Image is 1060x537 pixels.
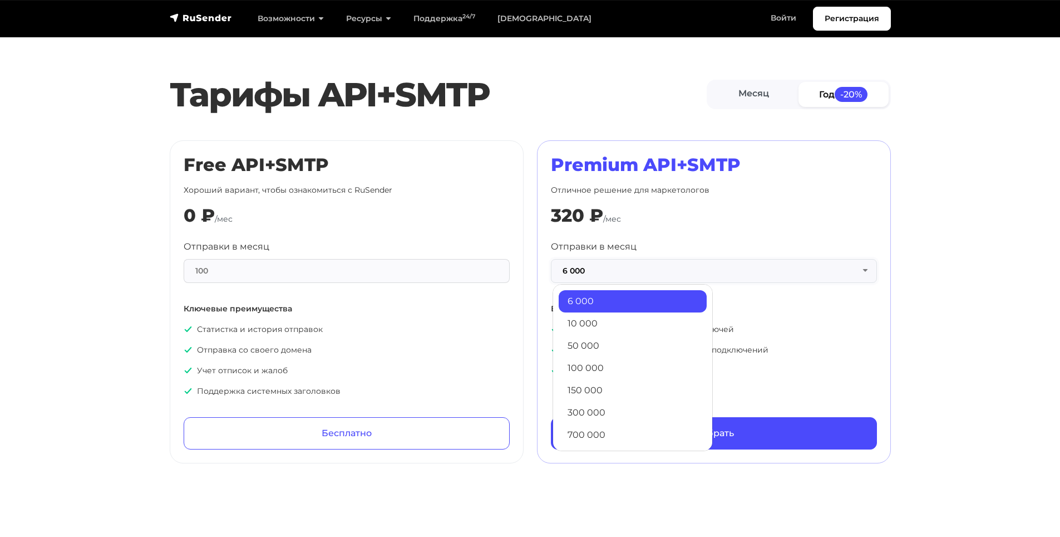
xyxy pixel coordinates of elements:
[486,7,603,30] a: [DEMOGRAPHIC_DATA]
[551,324,877,335] p: Неограниченное количество API ключей
[709,82,799,107] a: Месяц
[559,313,707,335] a: 10 000
[553,284,713,451] ul: 6 000
[551,205,603,226] div: 320 ₽
[184,325,193,334] img: icon-ok.svg
[559,357,707,379] a: 100 000
[170,12,232,23] img: RuSender
[551,417,877,450] a: Выбрать
[184,240,269,253] label: Отправки в месяц
[184,205,215,226] div: 0 ₽
[184,303,510,315] p: Ключевые преимущества
[760,7,807,30] a: Войти
[184,345,193,354] img: icon-ok.svg
[559,335,707,357] a: 50 000
[559,290,707,313] a: 6 000
[551,344,877,356] p: Неограниченное количество SMTP подключений
[184,154,510,175] h2: Free API+SMTP
[551,325,560,334] img: icon-ok.svg
[335,7,402,30] a: Ресурсы
[246,7,335,30] a: Возможности
[551,365,877,377] p: Приоритетная поддержка
[184,385,510,397] p: Поддержка системных заголовков
[184,324,510,335] p: Статистка и история отправок
[170,75,707,115] h2: Тарифы API+SMTP
[559,446,707,468] a: 1 500 000
[559,424,707,446] a: 700 000
[402,7,486,30] a: Поддержка24/7
[184,365,510,377] p: Учет отписок и жалоб
[551,345,560,354] img: icon-ok.svg
[215,214,233,224] span: /мес
[835,87,868,102] span: -20%
[551,259,877,283] button: 6 000
[184,184,510,196] p: Хороший вариант, чтобы ознакомиться с RuSender
[551,184,877,196] p: Отличное решение для маркетологов
[551,240,637,253] label: Отправки в месяц
[603,214,621,224] span: /мес
[559,402,707,424] a: 300 000
[184,387,193,396] img: icon-ok.svg
[184,417,510,450] a: Бесплатно
[551,366,560,375] img: icon-ok.svg
[798,82,889,107] a: Год
[462,13,475,20] sup: 24/7
[551,154,877,175] h2: Premium API+SMTP
[559,379,707,402] a: 150 000
[813,7,891,31] a: Регистрация
[184,344,510,356] p: Отправка со своего домена
[184,366,193,375] img: icon-ok.svg
[551,303,877,315] p: Все что входит в «Free», плюс:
